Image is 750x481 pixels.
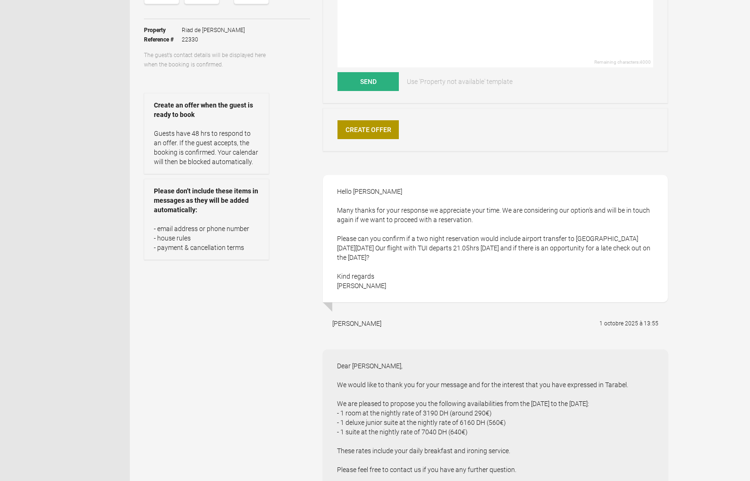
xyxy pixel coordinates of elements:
[400,72,519,91] a: Use 'Property not available' template
[332,319,381,328] div: [PERSON_NAME]
[154,100,259,119] strong: Create an offer when the guest is ready to book
[182,25,245,35] span: Riad de [PERSON_NAME]
[144,35,182,44] strong: Reference #
[154,186,259,215] strong: Please don’t include these items in messages as they will be added automatically:
[182,35,245,44] span: 22330
[144,25,182,35] strong: Property
[144,50,269,69] p: The guest’s contact details will be displayed here when the booking is confirmed.
[337,72,399,91] button: Send
[154,129,259,166] p: Guests have 48 hrs to respond to an offer. If the guest accepts, the booking is confirmed. Your c...
[323,175,668,302] div: Hello [PERSON_NAME] Many thanks for your response we appreciate your time. We are considering our...
[599,320,658,327] flynt-date-display: 1 octobre 2025 à 13:55
[154,224,259,252] p: - email address or phone number - house rules - payment & cancellation terms
[337,120,399,139] a: Create Offer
